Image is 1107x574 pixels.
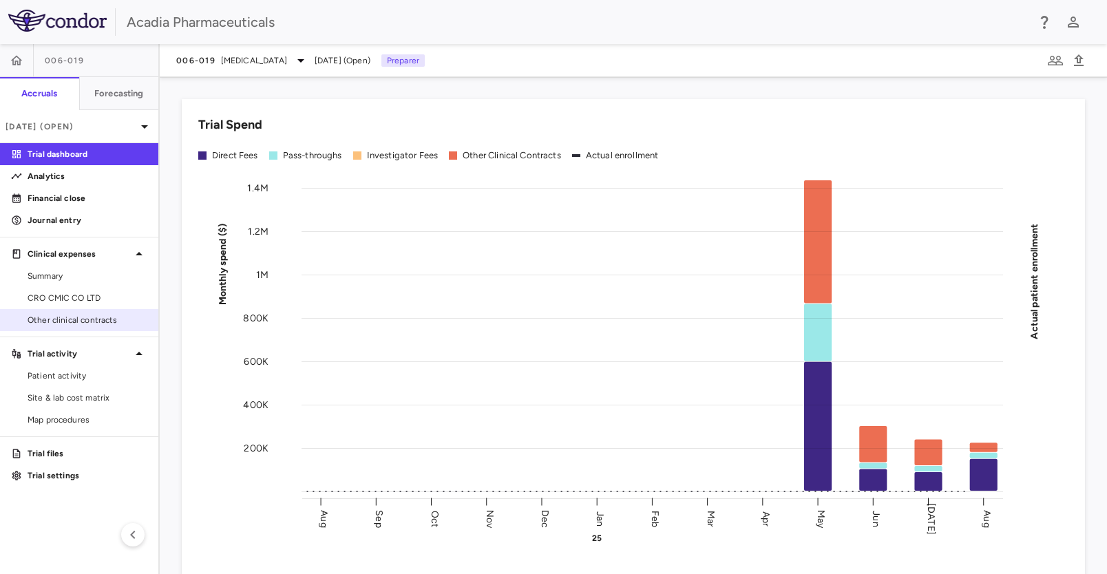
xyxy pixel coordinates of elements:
text: Feb [649,510,661,527]
div: Pass-throughs [283,149,342,162]
span: Summary [28,270,147,282]
text: Aug [318,510,330,527]
div: Acadia Pharmaceuticals [127,12,1027,32]
tspan: 400K [243,399,268,411]
tspan: 1M [256,269,268,281]
span: 006-019 [176,55,215,66]
p: Trial settings [28,469,147,482]
span: 006-019 [45,55,84,66]
p: Preparer [381,54,425,67]
h6: Accruals [21,87,57,100]
p: Trial dashboard [28,148,147,160]
text: Mar [705,510,717,527]
span: Patient activity [28,370,147,382]
text: May [815,509,827,528]
text: Dec [539,509,551,527]
tspan: Actual patient enrollment [1029,223,1040,339]
text: 25 [592,533,602,543]
span: [MEDICAL_DATA] [221,54,287,67]
text: Nov [484,509,496,528]
img: logo-full-SnFGN8VE.png [8,10,107,32]
span: Site & lab cost matrix [28,392,147,404]
div: Actual enrollment [586,149,659,162]
span: [DATE] (Open) [315,54,370,67]
text: Jan [594,511,606,526]
span: CRO CMIC CO LTD [28,292,147,304]
p: [DATE] (Open) [6,120,136,133]
p: Analytics [28,170,147,182]
tspan: Monthly spend ($) [217,223,229,305]
span: Other clinical contracts [28,314,147,326]
text: Sep [373,510,385,527]
p: Journal entry [28,214,147,226]
div: Direct Fees [212,149,258,162]
text: Oct [429,510,441,527]
h6: Trial Spend [198,116,262,134]
p: Trial files [28,447,147,460]
tspan: 1.2M [248,226,268,237]
div: Other Clinical Contracts [463,149,561,162]
p: Trial activity [28,348,131,360]
p: Clinical expenses [28,248,131,260]
text: Aug [981,510,993,527]
tspan: 1.4M [247,182,268,194]
tspan: 200K [244,443,268,454]
div: Investigator Fees [367,149,439,162]
tspan: 600K [244,356,268,368]
text: [DATE] [925,503,937,535]
p: Financial close [28,192,147,204]
text: Jun [870,511,882,527]
text: Apr [760,511,772,526]
tspan: 800K [243,312,268,324]
span: Map procedures [28,414,147,426]
h6: Forecasting [94,87,144,100]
